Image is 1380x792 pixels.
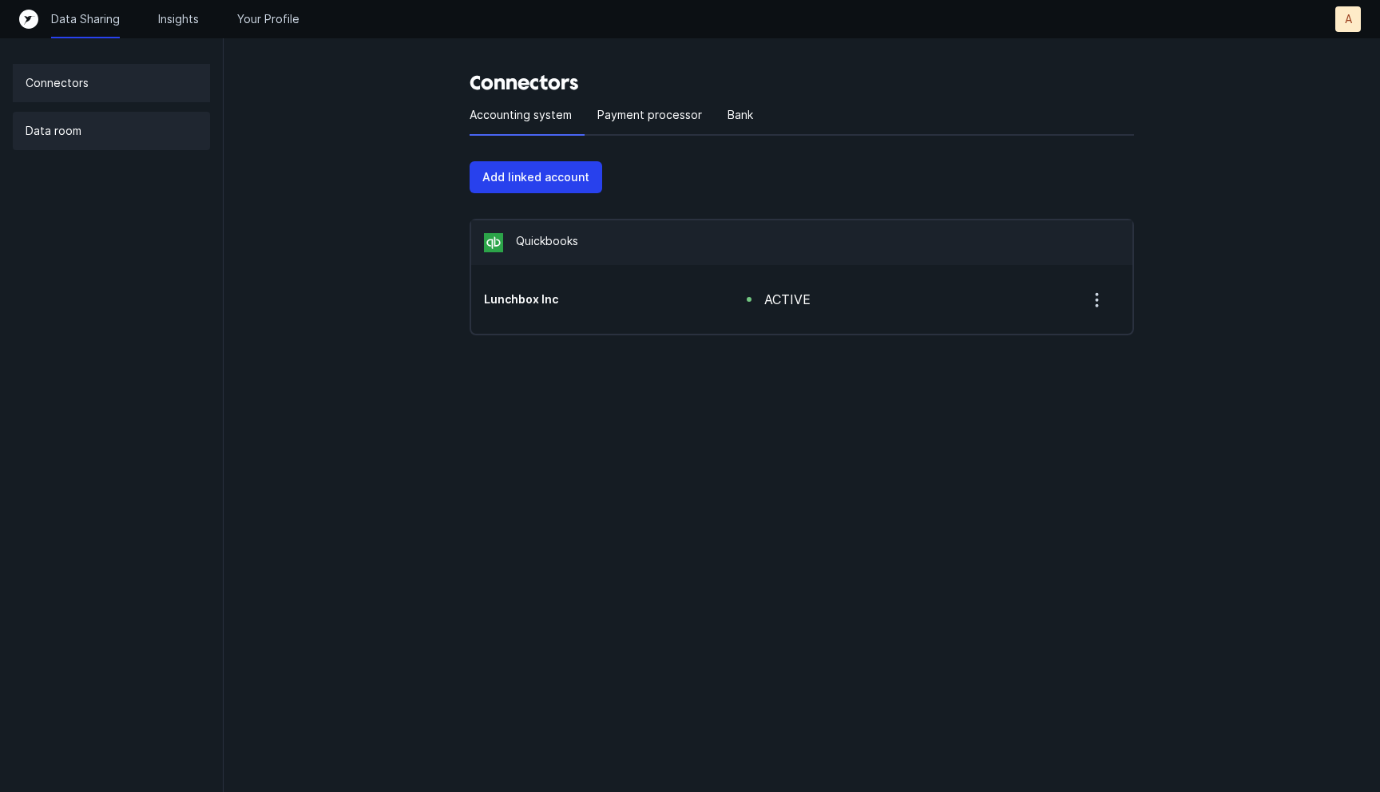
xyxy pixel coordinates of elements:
[482,168,589,187] p: Add linked account
[470,105,572,125] p: Accounting system
[1335,6,1361,32] button: A
[237,11,299,27] a: Your Profile
[26,121,81,141] p: Data room
[1345,11,1352,27] p: A
[13,112,210,150] a: Data room
[516,233,578,252] p: Quickbooks
[13,64,210,102] a: Connectors
[728,105,753,125] p: Bank
[470,70,1134,96] h3: Connectors
[26,73,89,93] p: Connectors
[470,161,602,193] button: Add linked account
[597,105,702,125] p: Payment processor
[484,291,696,307] div: account ending
[51,11,120,27] a: Data Sharing
[484,291,696,307] h5: Lunchbox Inc
[158,11,199,27] a: Insights
[764,290,811,309] div: active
